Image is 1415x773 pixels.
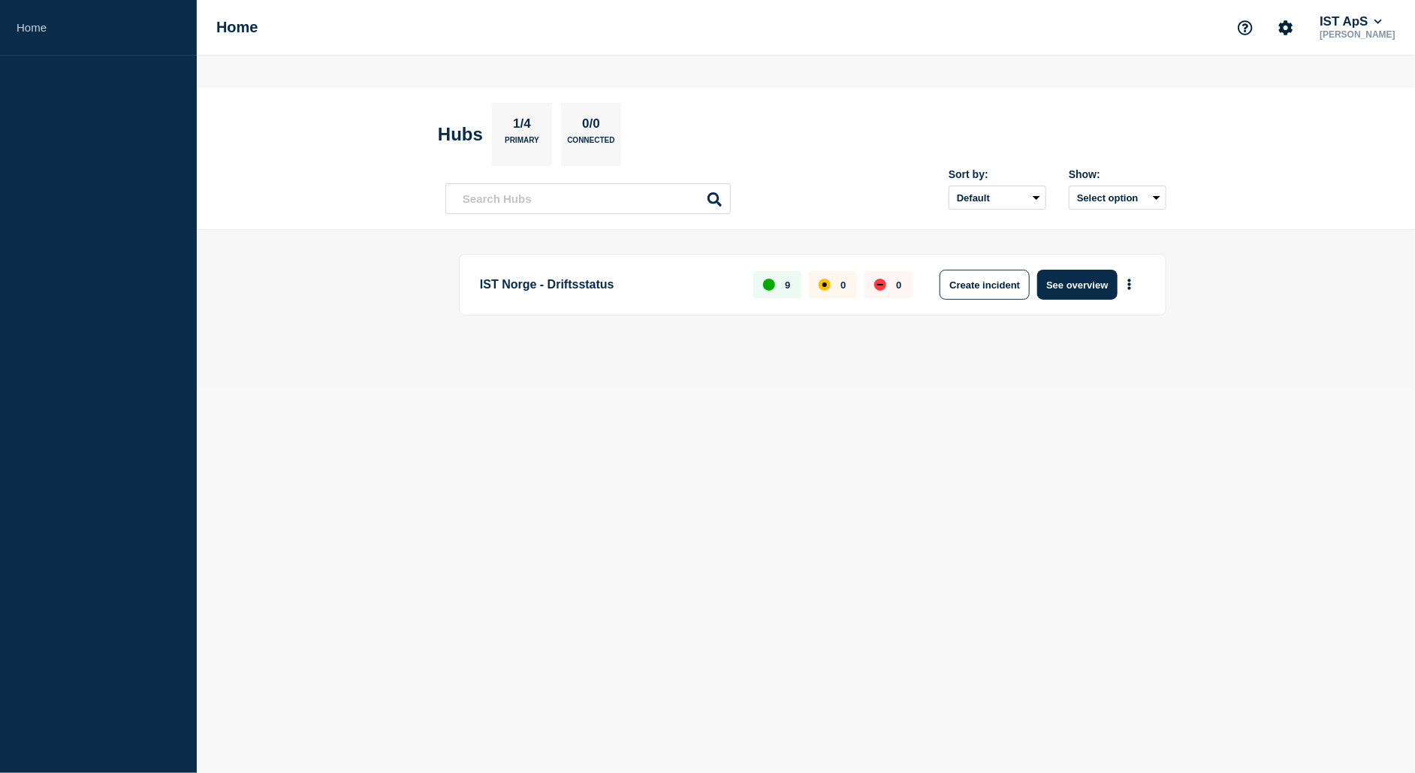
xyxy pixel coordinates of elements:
button: See overview [1037,270,1117,300]
p: Connected [567,136,614,152]
p: Primary [505,136,539,152]
button: More actions [1120,271,1139,299]
div: Show: [1069,168,1166,180]
div: up [763,279,775,291]
p: 1/4 [508,116,537,136]
p: 9 [785,279,790,291]
button: Create incident [940,270,1030,300]
select: Sort by [949,186,1046,210]
p: 0 [840,279,846,291]
button: Select option [1069,186,1166,210]
p: 0 [896,279,901,291]
p: IST Norge - Driftsstatus [480,270,736,300]
button: Support [1229,12,1261,44]
h2: Hubs [438,124,483,145]
div: Sort by: [949,168,1046,180]
button: IST ApS [1317,14,1385,29]
h1: Home [216,19,258,36]
div: down [874,279,886,291]
input: Search Hubs [445,183,731,214]
div: affected [819,279,831,291]
p: [PERSON_NAME] [1317,29,1398,40]
button: Account settings [1270,12,1302,44]
p: 0/0 [577,116,606,136]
